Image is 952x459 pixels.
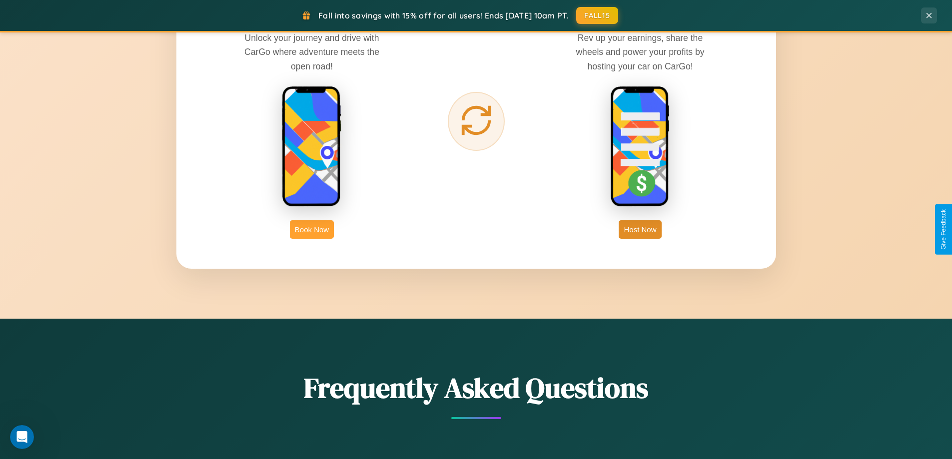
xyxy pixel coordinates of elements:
img: host phone [610,86,670,208]
h2: Frequently Asked Questions [176,369,776,407]
button: Host Now [619,220,661,239]
img: rent phone [282,86,342,208]
p: Unlock your journey and drive with CarGo where adventure meets the open road! [237,31,387,73]
span: Fall into savings with 15% off for all users! Ends [DATE] 10am PT. [318,10,569,20]
iframe: Intercom live chat [10,425,34,449]
div: Give Feedback [940,209,947,250]
p: Rev up your earnings, share the wheels and power your profits by hosting your car on CarGo! [565,31,715,73]
button: Book Now [290,220,334,239]
button: FALL15 [576,7,618,24]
